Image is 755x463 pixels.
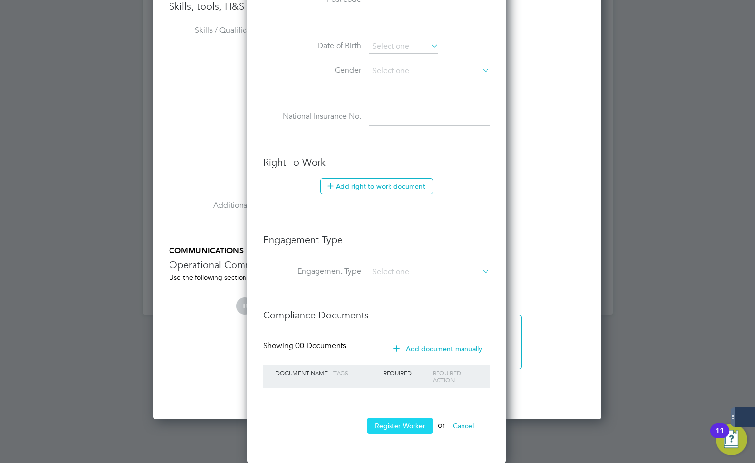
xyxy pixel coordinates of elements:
span: 00 Documents [295,341,346,351]
div: Tags [331,365,381,381]
label: Gender [263,65,361,75]
li: or [263,418,490,443]
label: Additional H&S [169,200,267,211]
h3: Operational Communications [169,258,585,271]
div: Use the following section to share any operational communications between Supply Chain participants. [169,273,585,282]
div: Showing [263,341,348,351]
div: Required Action [430,365,480,388]
label: National Insurance No. [263,111,361,122]
input: Select one [369,266,490,279]
input: Select one [369,64,490,78]
div: 11 [715,431,724,443]
button: Cancel [445,418,482,434]
button: Add document manually [387,341,490,357]
label: Date of Birth [263,41,361,51]
button: Add right to work document [320,178,433,194]
div: Required [381,365,431,381]
button: Open Resource Center, 11 new notifications [716,424,747,455]
h3: Engagement Type [263,223,490,246]
label: Skills / Qualifications [169,25,267,36]
div: Document Name [273,365,331,381]
button: Register Worker [367,418,433,434]
label: Tools [169,152,267,162]
input: Select one [369,39,438,54]
span: IB [236,297,253,315]
h5: COMMUNICATIONS [169,246,585,256]
h3: Right To Work [263,156,490,169]
h3: Compliance Documents [263,299,490,321]
label: Engagement Type [263,267,361,277]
